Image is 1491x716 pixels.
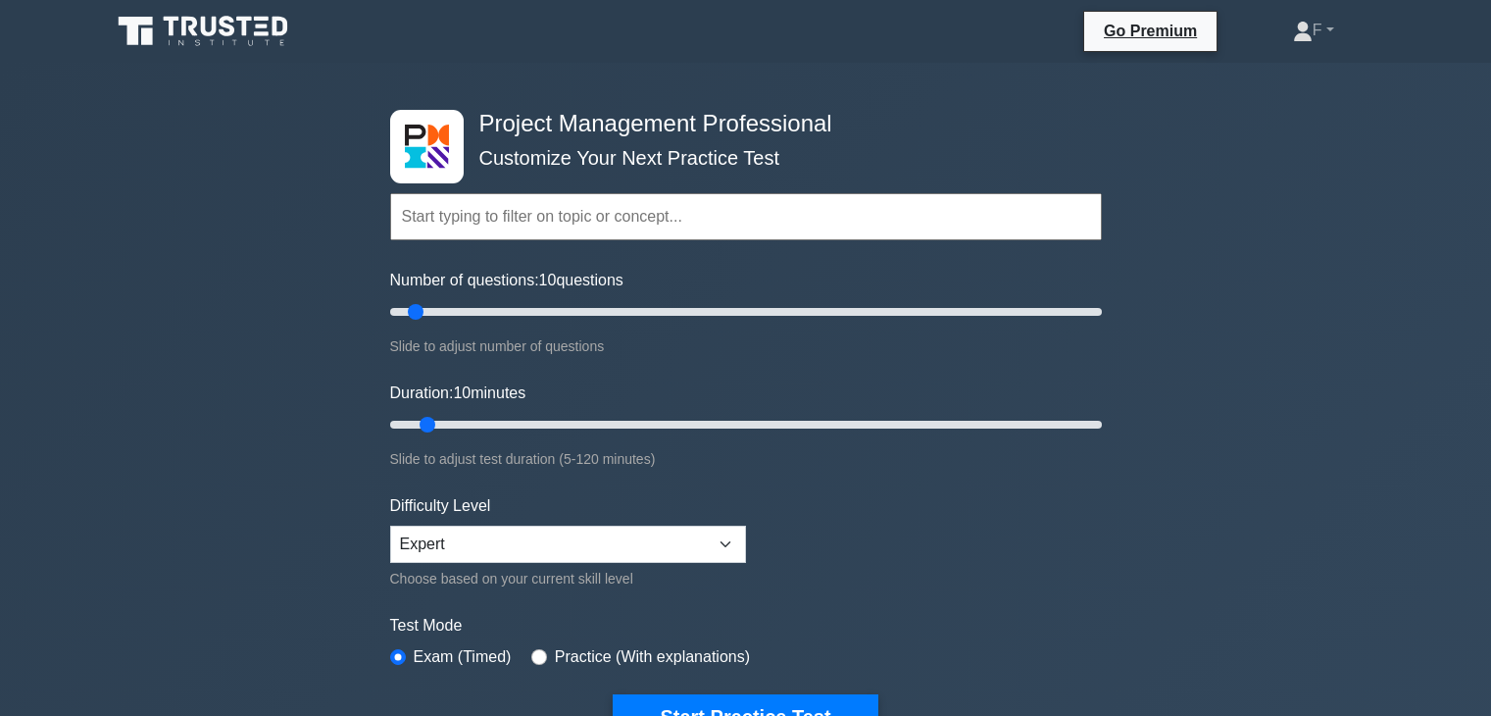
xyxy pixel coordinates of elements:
input: Start typing to filter on topic or concept... [390,193,1102,240]
label: Number of questions: questions [390,269,623,292]
label: Difficulty Level [390,494,491,518]
span: 10 [453,384,471,401]
div: Slide to adjust number of questions [390,334,1102,358]
span: 10 [539,272,557,288]
h4: Project Management Professional [472,110,1006,138]
div: Choose based on your current skill level [390,567,746,590]
a: Go Premium [1092,19,1209,43]
label: Practice (With explanations) [555,645,750,669]
label: Duration: minutes [390,382,526,405]
a: F [1246,11,1381,50]
label: Test Mode [390,614,1102,638]
label: Exam (Timed) [414,645,512,669]
div: Slide to adjust test duration (5-120 minutes) [390,447,1102,471]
